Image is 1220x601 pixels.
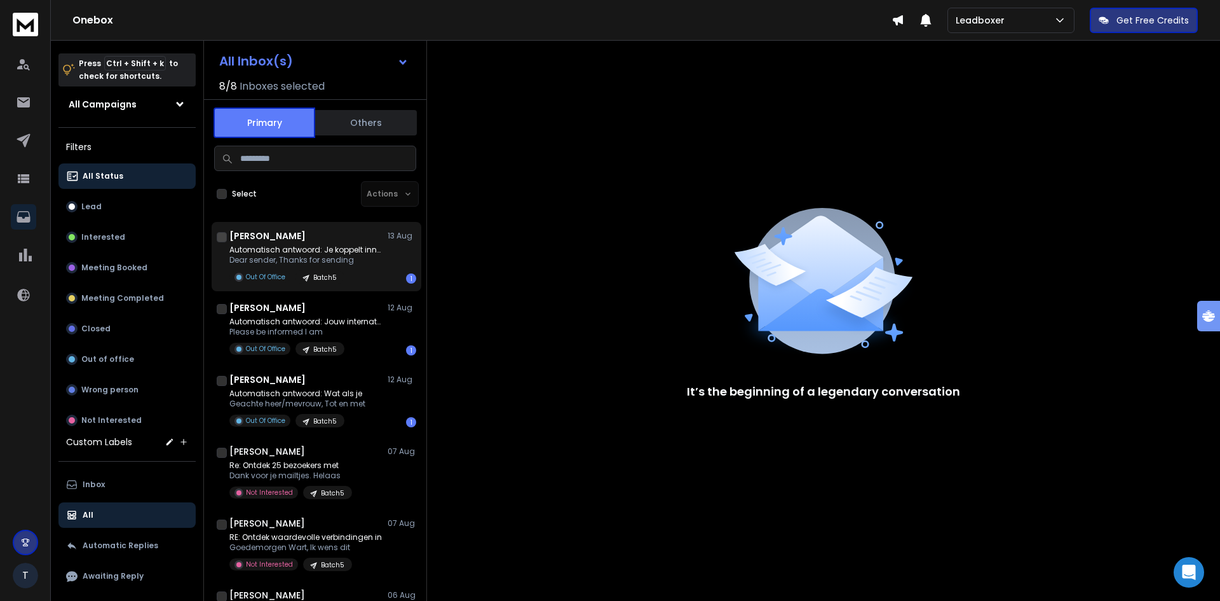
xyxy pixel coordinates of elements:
button: Out of office [58,347,196,372]
h3: Filters [58,138,196,156]
button: Not Interested [58,408,196,433]
p: Get Free Credits [1116,14,1189,27]
p: Leadboxer [956,14,1010,27]
button: Meeting Booked [58,255,196,280]
p: Dank voor je mailtjes. Helaas [229,471,352,481]
h1: [PERSON_NAME] [229,301,306,314]
p: Re: Ontdek 25 bezoekers met [229,460,352,471]
p: Interested [81,232,125,242]
p: Automatisch antwoord: Jouw internationale aanpak [229,317,382,327]
p: All [83,510,93,520]
h1: All Inbox(s) [219,55,293,67]
button: All Campaigns [58,92,196,117]
div: 1 [406,345,416,356]
button: Awaiting Reply [58,563,196,589]
p: Out of office [81,354,134,364]
button: Meeting Completed [58,286,196,311]
label: Select [232,189,257,199]
button: All Inbox(s) [209,48,419,74]
p: 13 Aug [388,231,416,241]
button: Get Free Credits [1090,8,1198,33]
p: Batch5 [313,345,337,354]
h1: [PERSON_NAME] [229,517,305,530]
h1: [PERSON_NAME] [229,445,305,458]
p: Press to check for shortcuts. [79,57,178,83]
button: Interested [58,225,196,250]
p: Lead [81,202,102,212]
h1: Onebox [72,13,891,28]
span: Ctrl + Shift + k [104,56,166,71]
p: Automatisch antwoord: Je koppelt innovatie [229,245,382,255]
p: 12 Aug [388,375,416,385]
div: Open Intercom Messenger [1174,557,1204,588]
p: Closed [81,324,111,334]
p: Wrong person [81,385,139,395]
p: 07 Aug [388,446,416,457]
p: 12 Aug [388,303,416,313]
button: Primary [213,107,315,138]
p: Awaiting Reply [83,571,144,581]
p: 07 Aug [388,518,416,528]
p: Out Of Office [246,272,285,282]
button: All [58,502,196,528]
button: Automatic Replies [58,533,196,558]
div: 1 [406,273,416,284]
button: T [13,563,38,588]
h3: Custom Labels [66,436,132,448]
h3: Inboxes selected [240,79,325,94]
p: Meeting Booked [81,263,147,273]
p: Batch5 [321,488,344,498]
button: All Status [58,163,196,189]
span: 8 / 8 [219,79,237,94]
div: 1 [406,417,416,427]
p: Not Interested [246,560,293,569]
p: Batch5 [313,417,337,426]
p: Batch5 [313,273,337,282]
p: Inbox [83,480,105,490]
h1: [PERSON_NAME] [229,230,306,242]
p: Out Of Office [246,416,285,425]
button: Inbox [58,472,196,497]
button: Wrong person [58,377,196,403]
p: RE: Ontdek waardevolle verbindingen in [229,532,382,542]
p: It’s the beginning of a legendary conversation [687,383,960,401]
p: Out Of Office [246,344,285,354]
p: Geachte heer/mevrouw, Tot en met [229,399,365,409]
p: Not Interested [81,415,142,425]
p: 06 Aug [388,590,416,600]
h1: All Campaigns [69,98,137,111]
button: Lead [58,194,196,219]
p: Automatisch antwoord: Wat als je [229,389,365,399]
button: Closed [58,316,196,342]
p: Batch5 [321,560,344,570]
p: Please be informed I am [229,327,382,337]
p: Goedemorgen Wart, Ik wens dit [229,542,382,553]
p: Dear sender, Thanks for sending [229,255,382,265]
img: logo [13,13,38,36]
h1: [PERSON_NAME] [229,373,306,386]
p: All Status [83,171,123,181]
p: Meeting Completed [81,293,164,303]
button: Others [315,109,417,137]
p: Not Interested [246,488,293,497]
p: Automatic Replies [83,541,158,551]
